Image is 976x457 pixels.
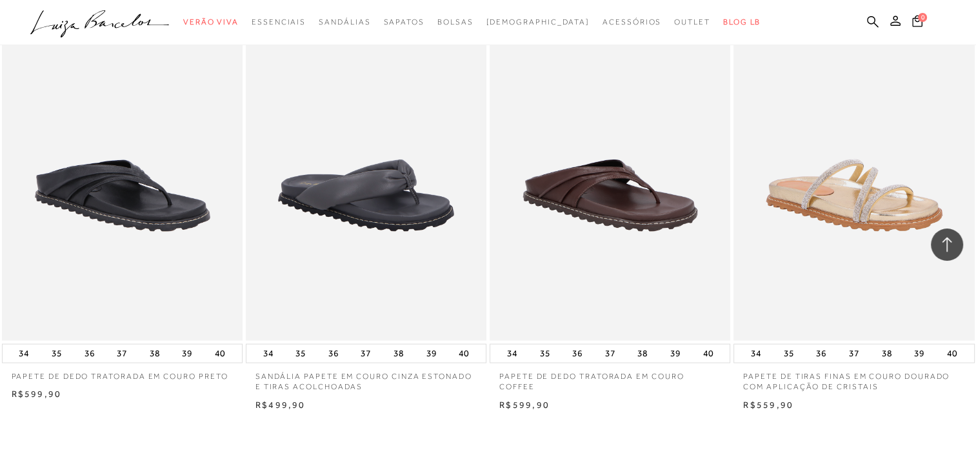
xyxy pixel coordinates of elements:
a: categoryNavScreenReaderText [183,10,239,34]
a: categoryNavScreenReaderText [319,10,370,34]
span: Outlet [674,17,710,26]
button: 38 [877,344,895,362]
a: categoryNavScreenReaderText [603,10,661,34]
button: 34 [15,344,33,362]
a: categoryNavScreenReaderText [437,10,473,34]
button: 40 [943,344,961,362]
button: 34 [747,344,765,362]
button: 36 [812,344,830,362]
span: R$599,90 [12,388,62,398]
button: 38 [390,344,408,362]
button: 36 [80,344,98,362]
button: 39 [423,344,441,362]
button: 35 [535,344,553,362]
button: 40 [211,344,229,362]
span: R$559,90 [743,399,793,409]
button: 36 [324,344,343,362]
a: PAPETE DE DEDO TRATORADA EM COURO COFFEE [490,363,730,392]
button: 38 [146,344,164,362]
button: 37 [601,344,619,362]
button: 40 [455,344,473,362]
a: PAPETE DE DEDO TRATORADA EM COURO PRETO [2,363,243,381]
a: categoryNavScreenReaderText [383,10,424,34]
a: categoryNavScreenReaderText [252,10,306,34]
a: noSubCategoriesText [486,10,590,34]
span: Sapatos [383,17,424,26]
button: 36 [568,344,586,362]
button: 39 [666,344,684,362]
span: 0 [918,13,927,22]
span: Bolsas [437,17,473,26]
span: R$499,90 [255,399,306,409]
span: [DEMOGRAPHIC_DATA] [486,17,590,26]
button: 34 [259,344,277,362]
button: 34 [503,344,521,362]
span: BLOG LB [723,17,761,26]
button: 39 [178,344,196,362]
button: 35 [780,344,798,362]
span: Verão Viva [183,17,239,26]
a: categoryNavScreenReaderText [674,10,710,34]
button: 39 [910,344,928,362]
button: 35 [292,344,310,362]
button: 0 [908,14,926,32]
button: 37 [357,344,375,362]
button: 35 [48,344,66,362]
span: Sandálias [319,17,370,26]
a: BLOG LB [723,10,761,34]
button: 37 [845,344,863,362]
button: 37 [113,344,131,362]
span: Acessórios [603,17,661,26]
button: 38 [633,344,652,362]
button: 40 [699,344,717,362]
a: PAPETE DE TIRAS FINAS EM COURO DOURADO COM APLICAÇÃO DE CRISTAIS [733,363,974,392]
span: R$599,90 [499,399,550,409]
span: Essenciais [252,17,306,26]
a: SANDÁLIA PAPETE EM COURO CINZA ESTONADO E TIRAS ACOLCHOADAS [246,363,486,392]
